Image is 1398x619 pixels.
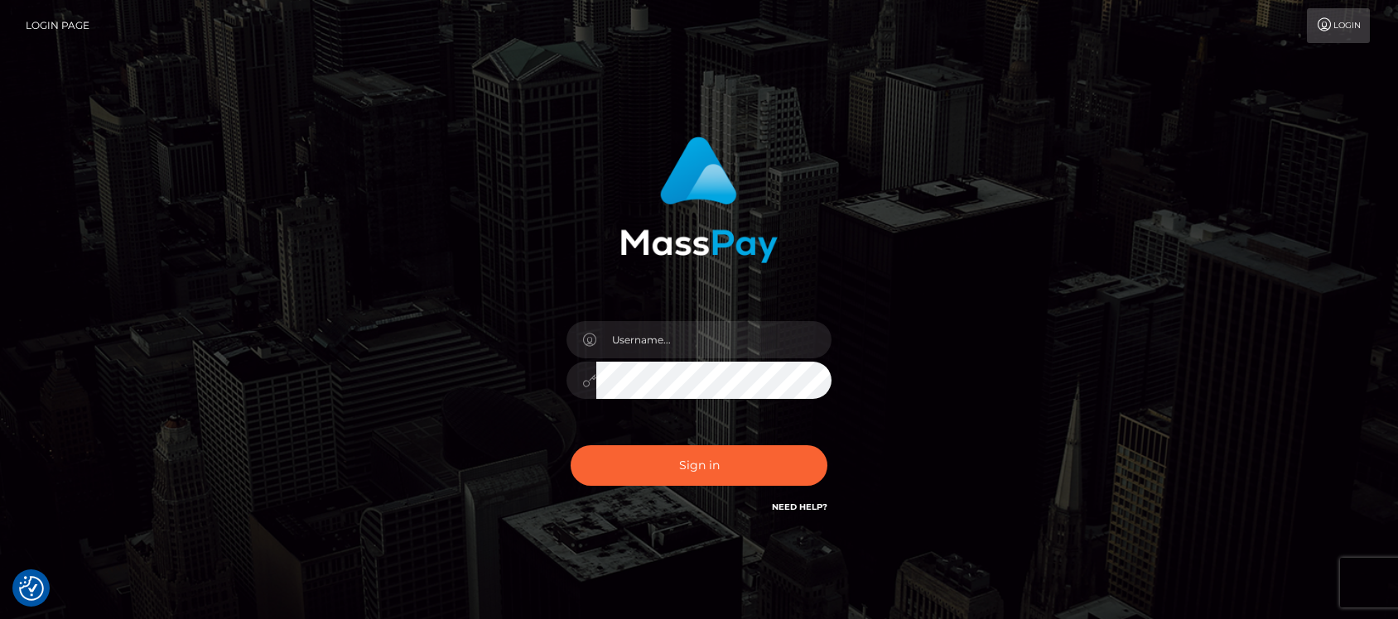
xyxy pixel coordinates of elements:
[19,576,44,601] img: Revisit consent button
[772,501,827,512] a: Need Help?
[620,137,778,263] img: MassPay Login
[571,445,827,486] button: Sign in
[596,321,832,358] input: Username...
[26,8,89,43] a: Login Page
[1307,8,1370,43] a: Login
[19,576,44,601] button: Consent Preferences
